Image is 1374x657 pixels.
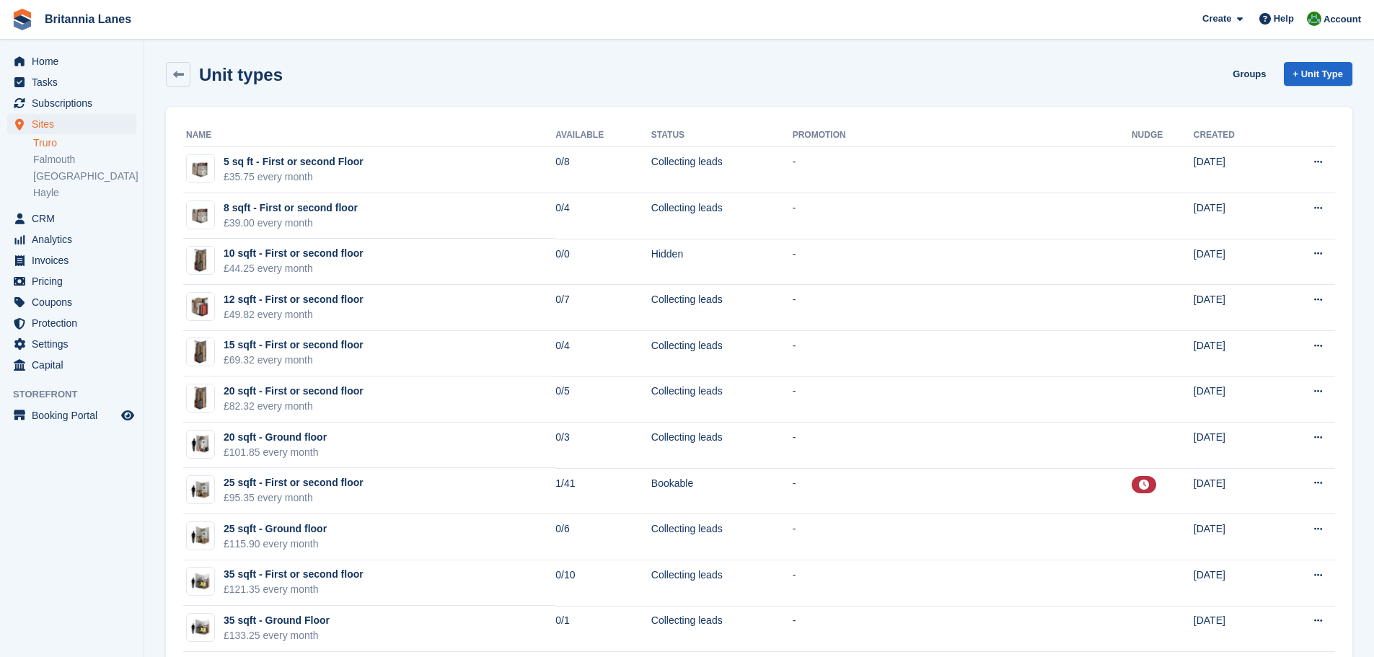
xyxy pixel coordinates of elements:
[555,239,651,285] td: 0/0
[187,571,214,592] img: 35-sqft-unit.jpg
[187,338,214,366] img: Locker%20Large%20-%20Plain.jpg
[555,285,651,331] td: 0/7
[1324,12,1361,27] span: Account
[1132,124,1194,147] th: Nudge
[224,200,358,216] div: 8 sqft - First or second floor
[224,567,364,582] div: 35 sqft - First or second floor
[1284,62,1352,86] a: + Unit Type
[32,208,118,229] span: CRM
[224,338,364,353] div: 15 sqft - First or second floor
[1194,606,1275,652] td: [DATE]
[183,124,555,147] th: Name
[793,147,1132,193] td: -
[651,606,793,652] td: Collecting leads
[651,285,793,331] td: Collecting leads
[1194,285,1275,331] td: [DATE]
[32,405,118,425] span: Booking Portal
[12,9,33,30] img: stora-icon-8386f47178a22dfd0bd8f6a31ec36ba5ce8667c1dd55bd0f319d3a0aa187defe.svg
[555,376,651,423] td: 0/5
[1194,560,1275,607] td: [DATE]
[187,433,214,454] img: 20-sqft-unit.jpg
[33,136,136,150] a: Truro
[224,430,327,445] div: 20 sqft - Ground floor
[651,331,793,377] td: Collecting leads
[555,193,651,239] td: 0/4
[793,285,1132,331] td: -
[32,355,118,375] span: Capital
[651,376,793,423] td: Collecting leads
[1194,147,1275,193] td: [DATE]
[32,292,118,312] span: Coupons
[555,147,651,193] td: 0/8
[1194,468,1275,514] td: [DATE]
[555,606,651,652] td: 0/1
[7,51,136,71] a: menu
[651,193,793,239] td: Collecting leads
[33,153,136,167] a: Falmouth
[7,292,136,312] a: menu
[224,261,364,276] div: £44.25 every month
[32,229,118,250] span: Analytics
[7,355,136,375] a: menu
[793,423,1132,469] td: -
[224,169,364,185] div: £35.75 every month
[32,271,118,291] span: Pricing
[224,384,364,399] div: 20 sqft - First or second floor
[224,537,327,552] div: £115.90 every month
[555,560,651,607] td: 0/10
[7,313,136,333] a: menu
[33,186,136,200] a: Hayle
[1194,376,1275,423] td: [DATE]
[651,514,793,560] td: Collecting leads
[793,514,1132,560] td: -
[651,468,793,514] td: Bookable
[651,124,793,147] th: Status
[187,384,214,412] img: Locker%20Large%20-%20Plain.jpg
[7,405,136,425] a: menu
[1307,12,1321,26] img: Matt Lane
[651,147,793,193] td: Collecting leads
[32,313,118,333] span: Protection
[793,560,1132,607] td: -
[1194,124,1275,147] th: Created
[33,169,136,183] a: [GEOGRAPHIC_DATA]
[7,334,136,354] a: menu
[555,423,651,469] td: 0/3
[1202,12,1231,26] span: Create
[224,445,327,460] div: £101.85 every month
[224,246,364,261] div: 10 sqft - First or second floor
[555,468,651,514] td: 1/41
[119,407,136,424] a: Preview store
[651,239,793,285] td: Hidden
[7,114,136,134] a: menu
[7,72,136,92] a: menu
[224,292,364,307] div: 12 sqft - First or second floor
[224,399,364,414] div: £82.32 every month
[224,628,330,643] div: £133.25 every month
[1194,239,1275,285] td: [DATE]
[32,72,118,92] span: Tasks
[187,201,214,229] img: Locker%20Small%20-%20Plain.jpg
[1227,62,1272,86] a: Groups
[651,560,793,607] td: Collecting leads
[224,475,364,490] div: 25 sqft - First or second floor
[199,65,283,84] h2: Unit types
[187,525,214,546] img: 25-sqft-unit.jpg
[224,521,327,537] div: 25 sqft - Ground floor
[224,216,358,231] div: £39.00 every month
[1194,331,1275,377] td: [DATE]
[1194,514,1275,560] td: [DATE]
[32,114,118,134] span: Sites
[7,229,136,250] a: menu
[187,155,214,182] img: Locker%20Small%20-%20Plain.jpg
[39,7,137,31] a: Britannia Lanes
[793,193,1132,239] td: -
[32,51,118,71] span: Home
[187,617,214,638] img: 35-sqft-unit.jpg
[7,93,136,113] a: menu
[7,271,136,291] a: menu
[187,480,214,501] img: 25-sqft-unit.jpg
[224,307,364,322] div: £49.82 every month
[793,239,1132,285] td: -
[32,250,118,270] span: Invoices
